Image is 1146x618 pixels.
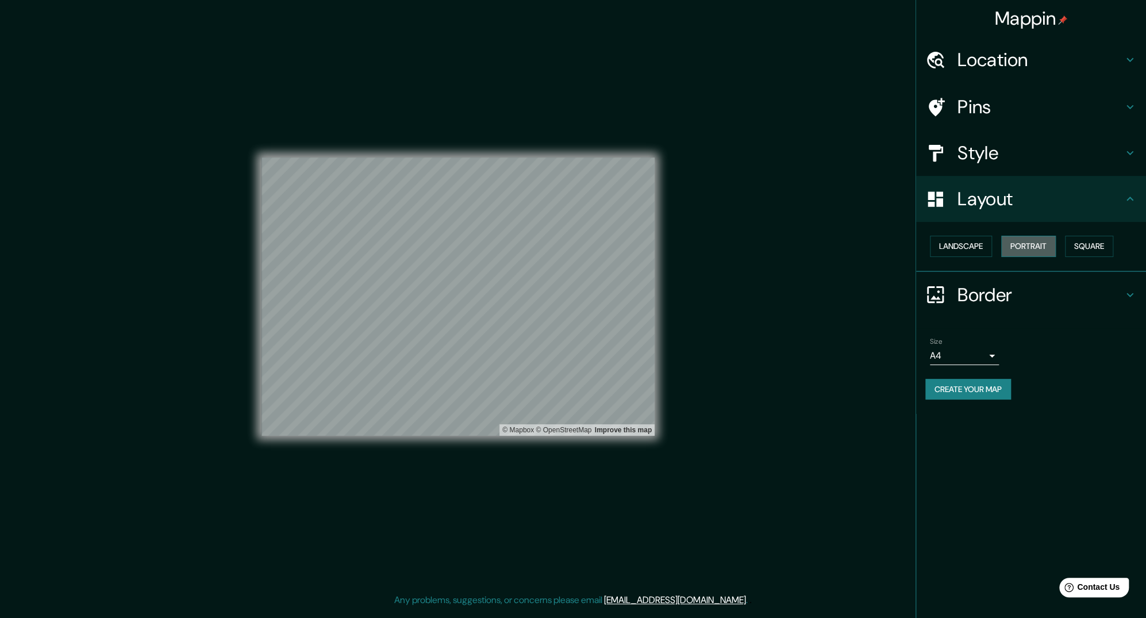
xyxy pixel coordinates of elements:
[261,158,655,436] canvas: Map
[930,336,942,346] label: Size
[748,593,749,607] div: .
[1044,573,1133,605] iframe: Help widget launcher
[930,236,992,257] button: Landscape
[916,176,1146,222] div: Layout
[957,187,1123,210] h4: Layout
[930,347,999,365] div: A4
[595,426,652,434] a: Map feedback
[957,48,1123,71] h4: Location
[916,272,1146,318] div: Border
[1065,236,1113,257] button: Square
[995,7,1068,30] h4: Mappin
[957,283,1123,306] h4: Border
[536,426,591,434] a: OpenStreetMap
[925,379,1011,400] button: Create your map
[749,593,752,607] div: .
[957,95,1123,118] h4: Pins
[1001,236,1056,257] button: Portrait
[502,426,534,434] a: Mapbox
[1058,16,1067,25] img: pin-icon.png
[394,593,748,607] p: Any problems, suggestions, or concerns please email .
[916,37,1146,83] div: Location
[916,130,1146,176] div: Style
[957,141,1123,164] h4: Style
[604,594,746,606] a: [EMAIL_ADDRESS][DOMAIN_NAME]
[916,84,1146,130] div: Pins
